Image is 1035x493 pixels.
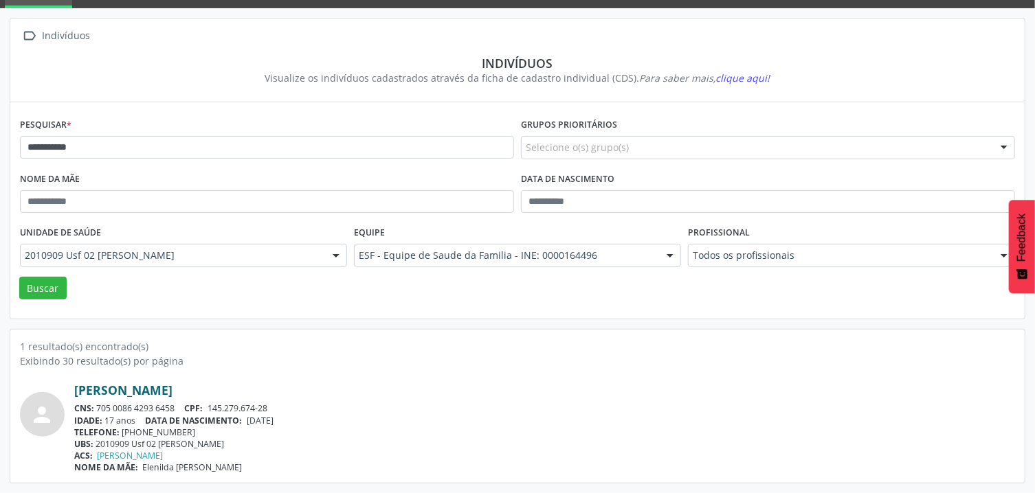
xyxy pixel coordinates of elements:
[74,415,1015,426] div: 17 anos
[40,26,93,46] div: Indivíduos
[1009,200,1035,293] button: Feedback - Mostrar pesquisa
[1016,214,1028,262] span: Feedback
[74,415,102,426] span: IDADE:
[74,438,93,450] span: UBS:
[74,461,138,473] span: NOME DA MÃE:
[74,382,172,398] a: [PERSON_NAME]
[74,402,94,414] span: CNS:
[693,249,987,262] span: Todos os profissionais
[208,402,267,414] span: 145.279.674-28
[688,222,750,244] label: Profissional
[98,450,164,461] a: [PERSON_NAME]
[521,115,617,136] label: Grupos prioritários
[716,71,770,84] span: clique aqui!
[20,26,93,46] a:  Indivíduos
[526,140,629,154] span: Selecione o(s) grupo(s)
[74,450,93,461] span: ACS:
[74,402,1015,414] div: 705 0086 4293 6458
[30,56,1005,71] div: Indivíduos
[247,415,274,426] span: [DATE]
[20,222,101,244] label: Unidade de saúde
[20,169,80,190] label: Nome da mãe
[30,402,55,427] i: person
[74,438,1015,450] div: 2010909 Usf 02 [PERSON_NAME]
[19,277,67,300] button: Buscar
[20,339,1015,354] div: 1 resultado(s) encontrado(s)
[30,71,1005,85] div: Visualize os indivíduos cadastrados através da ficha de cadastro individual (CDS).
[20,26,40,46] i: 
[185,402,203,414] span: CPF:
[20,354,1015,368] div: Exibindo 30 resultado(s) por página
[359,249,653,262] span: ESF - Equipe de Saude da Familia - INE: 0000164496
[146,415,243,426] span: DATA DE NASCIMENTO:
[143,461,243,473] span: Elenilda [PERSON_NAME]
[74,426,1015,438] div: [PHONE_NUMBER]
[521,169,614,190] label: Data de nascimento
[20,115,71,136] label: Pesquisar
[25,249,319,262] span: 2010909 Usf 02 [PERSON_NAME]
[354,222,385,244] label: Equipe
[640,71,770,84] i: Para saber mais,
[74,426,120,438] span: TELEFONE:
